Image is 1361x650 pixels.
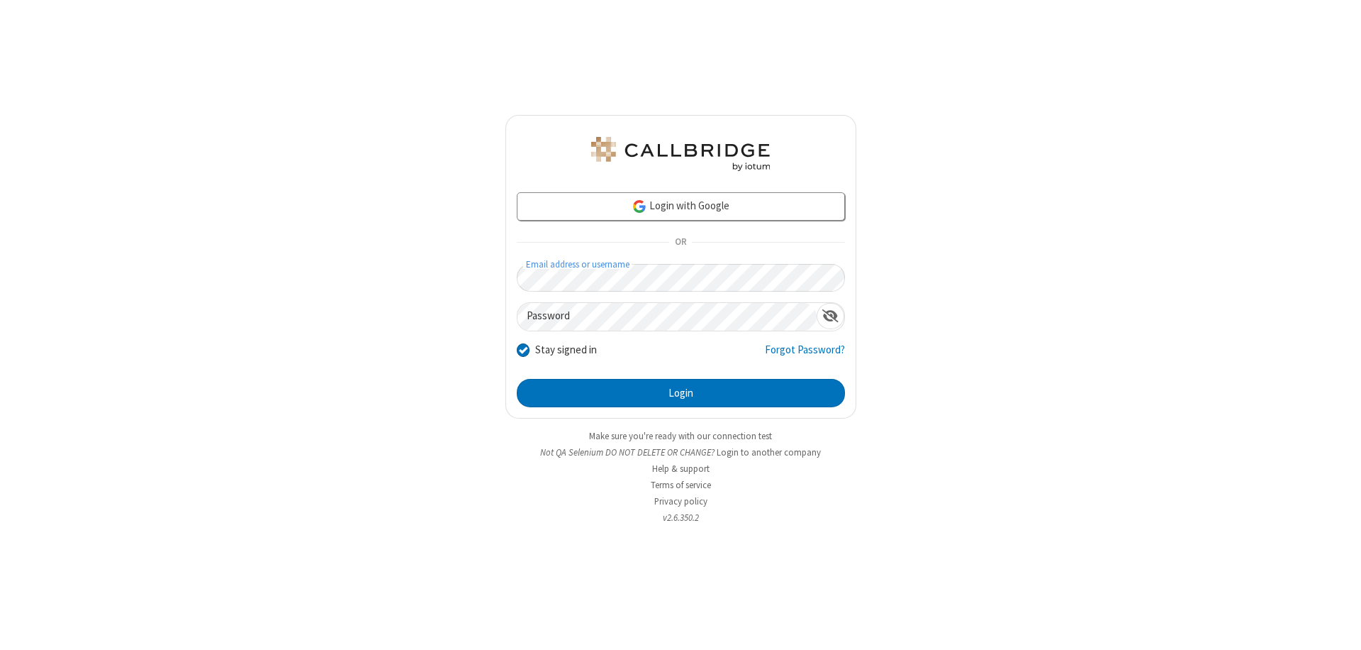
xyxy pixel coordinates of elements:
img: google-icon.png [632,199,647,214]
input: Password [517,303,817,331]
button: Login [517,379,845,407]
button: Login to another company [717,446,821,459]
a: Help & support [652,463,710,475]
li: v2.6.350.2 [505,511,856,524]
div: Show password [817,303,844,329]
a: Forgot Password? [765,342,845,369]
li: Not QA Selenium DO NOT DELETE OR CHANGE? [505,446,856,459]
a: Terms of service [651,479,711,491]
input: Email address or username [517,264,845,292]
a: Make sure you're ready with our connection test [589,430,772,442]
a: Login with Google [517,192,845,221]
label: Stay signed in [535,342,597,358]
a: Privacy policy [654,495,707,507]
span: OR [669,233,692,253]
img: QA Selenium DO NOT DELETE OR CHANGE [588,137,773,171]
